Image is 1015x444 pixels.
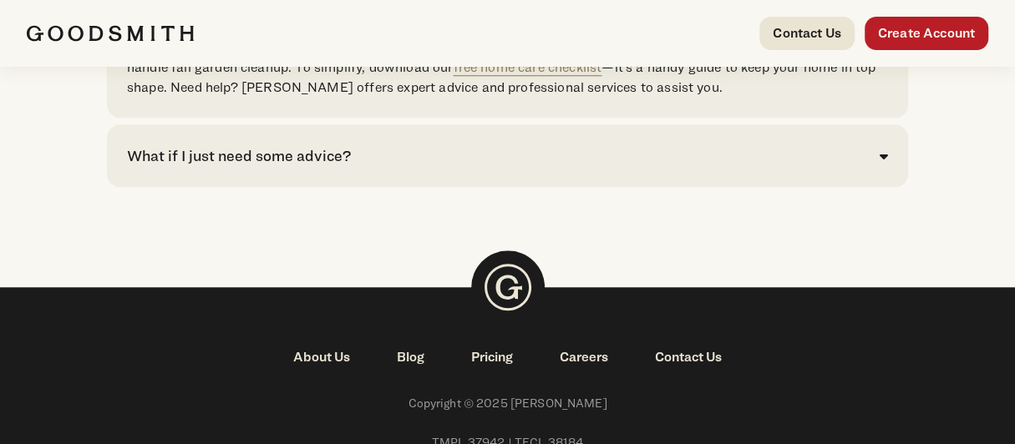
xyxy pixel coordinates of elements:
[471,250,545,324] img: Goodsmith Logo
[759,17,855,50] a: Contact Us
[127,144,351,167] div: What if I just need some advice?
[448,347,536,367] a: Pricing
[453,59,601,75] a: free home care checklist
[865,17,988,50] a: Create Account
[270,347,373,367] a: About Us
[632,347,745,367] a: Contact Us
[27,394,988,413] span: Copyright © 2025 [PERSON_NAME]
[27,25,194,42] img: Goodsmith
[536,347,632,367] a: Careers
[373,347,448,367] a: Blog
